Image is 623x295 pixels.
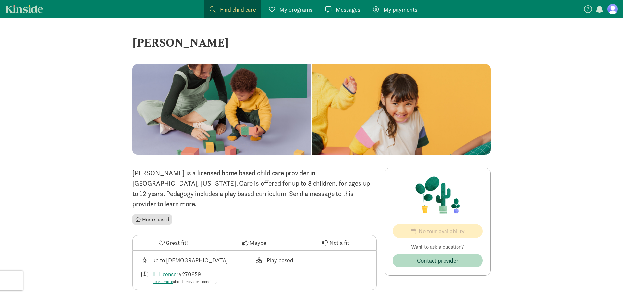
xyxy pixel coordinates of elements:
[166,238,188,247] span: Great fit!
[140,256,255,265] div: Age range for children that this provider cares for
[220,5,256,14] span: Find child care
[132,214,172,225] li: Home based
[393,224,483,238] button: No tour availability
[153,278,217,285] div: about provider licensing.
[393,254,483,267] button: Contact provider
[329,238,349,247] span: Not a fit
[5,5,43,13] a: Kinside
[133,235,214,250] button: Great fit!
[250,238,266,247] span: Maybe
[132,168,377,209] p: [PERSON_NAME] is a licensed home based child care provider in [GEOGRAPHIC_DATA], [US_STATE]. Care...
[153,279,173,284] a: Learn more
[336,5,360,14] span: Messages
[153,256,228,265] div: up to [DEMOGRAPHIC_DATA]
[140,270,255,285] div: License number
[419,227,465,235] span: No tour availability
[267,256,293,265] div: Play based
[279,5,312,14] span: My programs
[132,34,491,51] div: [PERSON_NAME]
[393,243,483,251] p: Want to ask a question?
[417,256,458,265] span: Contact provider
[384,5,417,14] span: My payments
[255,256,369,265] div: This provider's education philosophy
[295,235,376,250] button: Not a fit
[153,270,178,278] a: IL License:
[153,270,217,285] div: #270659
[214,235,295,250] button: Maybe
